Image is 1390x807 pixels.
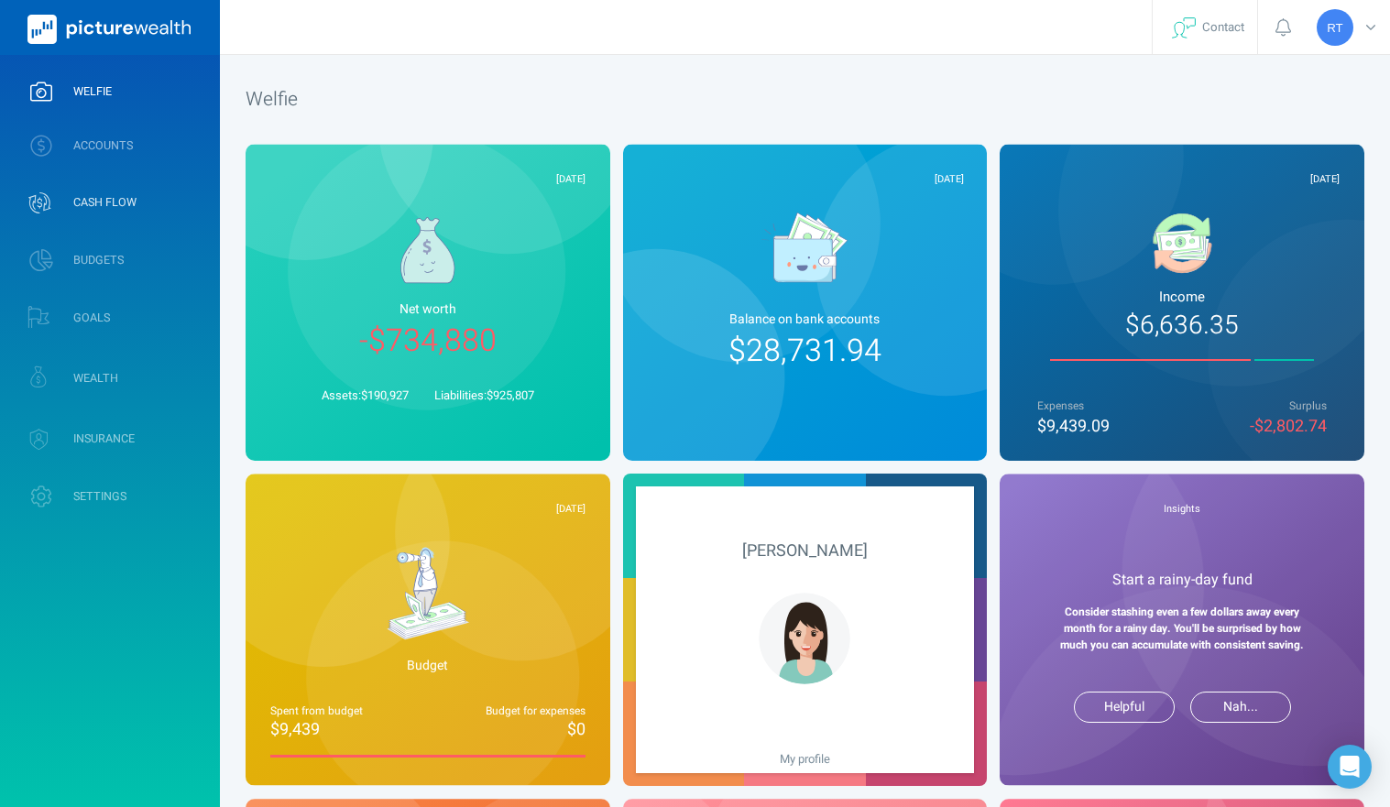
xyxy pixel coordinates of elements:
span: Budget for expenses [486,703,586,719]
span: RT [1327,21,1343,35]
span: Liabilities: [434,387,487,404]
strong: Consider stashing even a few dollars away every month for a rainy day. You'll be surprised by how... [1060,604,1304,653]
span: $9,439.09 [1037,414,1110,439]
span: $190,927 [361,387,409,404]
div: Open Intercom Messenger [1328,745,1372,789]
span: Start a rainy-day fund [1112,569,1253,591]
span: GOALS [73,311,110,325]
span: Expenses [1037,399,1182,414]
span: [DATE] [556,171,586,187]
span: ACCOUNTS [73,138,133,153]
span: [DATE] [1310,171,1340,187]
span: Surplus [1182,399,1327,414]
span: Spent from budget [270,703,363,719]
button: Nah... [1190,692,1291,723]
span: Balance on bank account s [729,310,880,329]
span: INSURANCE [73,431,135,446]
span: Net worth [270,300,586,319]
span: WEALTH [73,371,118,386]
h1: Welfie [246,87,1364,112]
img: a9d819da51a77d1e0c7a966d3e1201cd.svg [1152,213,1212,274]
span: $925,807 [487,387,534,404]
span: $9,439 [270,717,320,742]
span: WELFIE [73,84,112,99]
div: [DATE] [646,171,965,187]
span: BUDGETS [73,253,124,267]
span: SETTINGS [73,489,126,504]
span: Assets: [322,387,361,404]
span: CASH FLOW [73,195,137,210]
span: -$2,802.74 [1250,414,1327,439]
button: Helpful [1074,692,1175,723]
span: Income [1024,287,1340,307]
span: Insights [1164,501,1200,517]
span: $0 [567,717,586,742]
div: Rachael Tate [1317,9,1353,46]
span: Budget [407,656,448,675]
img: svg+xml;base64,PHN2ZyB4bWxucz0iaHR0cDovL3d3dy53My5vcmcvMjAwMC9zdmciIHdpZHRoPSIyNyIgaGVpZ2h0PSIyNC... [1172,17,1196,38]
span: -$734,880 [359,318,497,364]
span: $6,636.35 [1125,307,1239,344]
span: $28,731.94 [728,328,881,374]
img: PictureWealth [27,15,191,44]
span: [DATE] [556,501,586,517]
